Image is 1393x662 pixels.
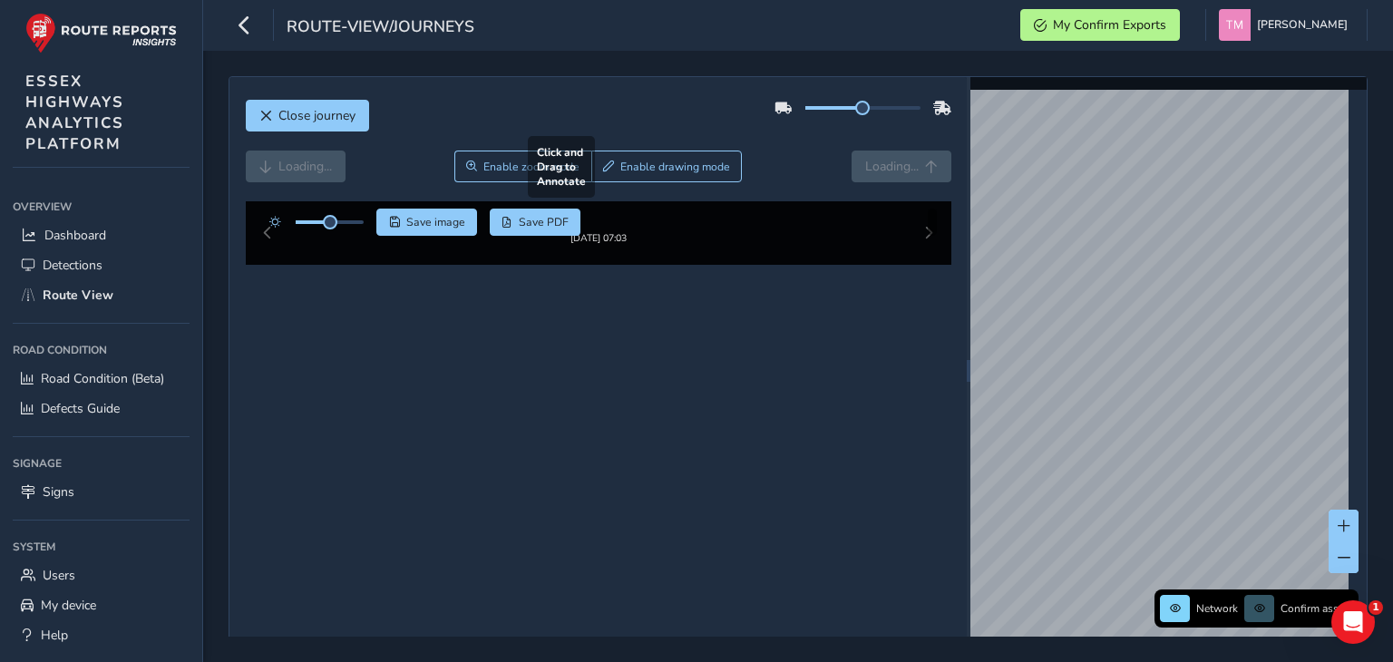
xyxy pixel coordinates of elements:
[406,215,465,229] span: Save image
[454,151,591,182] button: Zoom
[246,100,369,131] button: Close journey
[44,227,106,244] span: Dashboard
[13,394,190,423] a: Defects Guide
[13,477,190,507] a: Signs
[41,370,164,387] span: Road Condition (Beta)
[287,15,474,41] span: route-view/journeys
[13,336,190,364] div: Road Condition
[483,160,580,174] span: Enable zoom mode
[543,229,654,246] img: Thumbnail frame
[13,193,190,220] div: Overview
[13,560,190,590] a: Users
[519,215,569,229] span: Save PDF
[490,209,581,236] button: PDF
[376,209,477,236] button: Save
[13,533,190,560] div: System
[1219,9,1251,41] img: diamond-layout
[13,590,190,620] a: My device
[43,483,74,501] span: Signs
[43,257,102,274] span: Detections
[1369,600,1383,615] span: 1
[43,567,75,584] span: Users
[620,160,730,174] span: Enable drawing mode
[43,287,113,304] span: Route View
[1331,600,1375,644] iframe: Intercom live chat
[41,400,120,417] span: Defects Guide
[1219,9,1354,41] button: [PERSON_NAME]
[543,246,654,259] div: [DATE] 07:03
[41,597,96,614] span: My device
[13,250,190,280] a: Detections
[1257,9,1348,41] span: [PERSON_NAME]
[1020,9,1180,41] button: My Confirm Exports
[13,364,190,394] a: Road Condition (Beta)
[1281,601,1353,616] span: Confirm assets
[41,627,68,644] span: Help
[591,151,743,182] button: Draw
[1196,601,1238,616] span: Network
[13,220,190,250] a: Dashboard
[278,107,356,124] span: Close journey
[13,450,190,477] div: Signage
[25,13,177,54] img: rr logo
[25,71,124,154] span: ESSEX HIGHWAYS ANALYTICS PLATFORM
[13,280,190,310] a: Route View
[13,620,190,650] a: Help
[1053,16,1166,34] span: My Confirm Exports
